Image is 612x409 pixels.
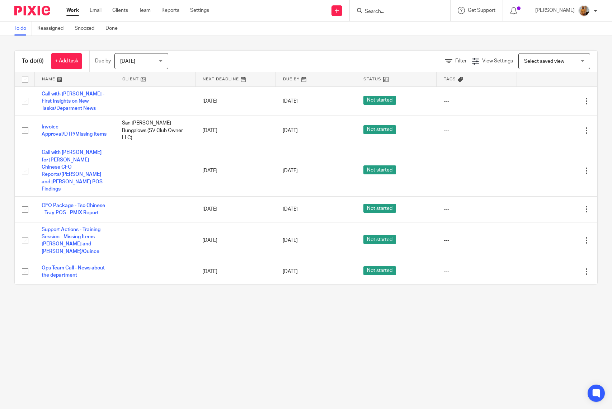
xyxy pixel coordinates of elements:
span: Not started [363,96,396,105]
span: (6) [37,58,44,64]
div: --- [444,167,510,174]
span: Get Support [468,8,495,13]
a: Invoice Approval/DTP/Missing Items [42,124,107,137]
a: To do [14,22,32,36]
a: Settings [190,7,209,14]
a: Clients [112,7,128,14]
div: --- [444,268,510,275]
a: Work [66,7,79,14]
span: Tags [444,77,456,81]
a: CFO Package - Tso Chinese - Tray POS - PMIX Report [42,203,105,215]
span: [DATE] [283,168,298,173]
p: [PERSON_NAME] [535,7,575,14]
span: Not started [363,165,396,174]
a: Call with [PERSON_NAME] for [PERSON_NAME] Chinese CFO Reports/[PERSON_NAME] and [PERSON_NAME] POS... [42,150,103,192]
a: Reassigned [37,22,69,36]
td: [DATE] [195,222,276,259]
h1: To do [22,57,44,65]
td: [DATE] [195,259,276,284]
span: Not started [363,125,396,134]
img: 1234.JPG [578,5,590,17]
span: Not started [363,266,396,275]
img: Pixie [14,6,50,15]
span: Not started [363,204,396,213]
span: [DATE] [283,238,298,243]
div: --- [444,127,510,134]
a: Done [105,22,123,36]
input: Search [364,9,429,15]
a: Call with [PERSON_NAME] - First Insights on New Tasks/Deparment News [42,91,104,111]
span: Select saved view [524,59,564,64]
span: View Settings [482,58,513,64]
span: Filter [455,58,467,64]
div: --- [444,237,510,244]
span: [DATE] [120,59,135,64]
td: [DATE] [195,197,276,222]
a: Ops Team Call - News about the department [42,265,105,278]
div: --- [444,98,510,105]
a: Reports [161,7,179,14]
a: Team [139,7,151,14]
span: [DATE] [283,128,298,133]
a: + Add task [51,53,82,69]
td: [DATE] [195,116,276,145]
td: San [PERSON_NAME] Bungalows (SV Club Owner LLC) [115,116,195,145]
td: [DATE] [195,86,276,116]
span: [DATE] [283,269,298,274]
td: [DATE] [195,145,276,197]
span: [DATE] [283,207,298,212]
a: Support Actions - Training Session - Missing Items - [PERSON_NAME] and [PERSON_NAME]/Quince [42,227,100,254]
a: Email [90,7,102,14]
span: [DATE] [283,99,298,104]
span: Not started [363,235,396,244]
a: Snoozed [75,22,100,36]
p: Due by [95,57,111,65]
div: --- [444,206,510,213]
